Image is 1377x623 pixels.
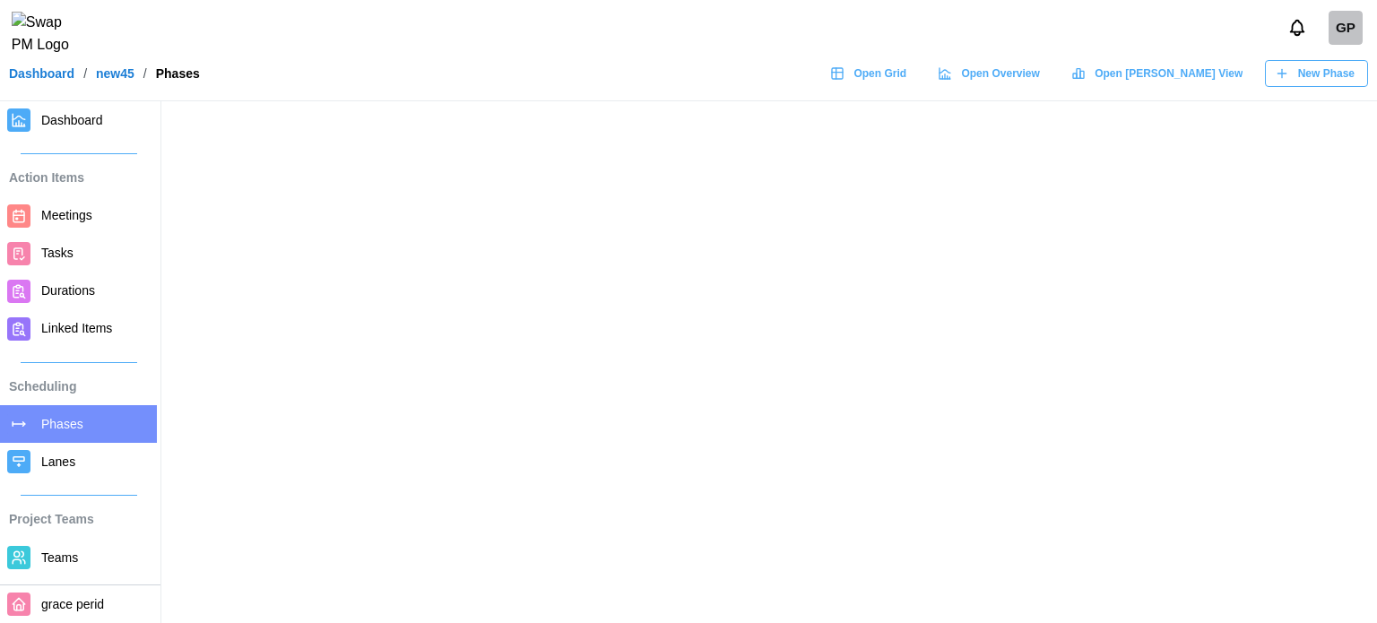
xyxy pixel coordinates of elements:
span: Linked Items [41,321,112,335]
a: new45 [96,67,134,80]
span: Teams [41,550,78,565]
span: Open [PERSON_NAME] View [1095,61,1243,86]
a: Grace period [1329,11,1363,45]
a: Open [PERSON_NAME] View [1062,60,1256,87]
a: Open Grid [821,60,920,87]
div: / [143,67,147,80]
div: Phases [156,67,200,80]
a: Open Overview [929,60,1053,87]
button: New Phase [1265,60,1368,87]
div: GP [1329,11,1363,45]
span: Lanes [41,454,75,469]
span: Phases [41,417,83,431]
span: Open Grid [853,61,906,86]
span: Open Overview [961,61,1039,86]
div: / [83,67,87,80]
button: Notifications [1282,13,1312,43]
img: Swap PM Logo [12,12,84,56]
span: Durations [41,283,95,298]
span: New Phase [1298,61,1355,86]
span: Dashboard [41,113,103,127]
span: grace perid [41,597,104,611]
span: Tasks [41,246,74,260]
span: Meetings [41,208,92,222]
a: Dashboard [9,67,74,80]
